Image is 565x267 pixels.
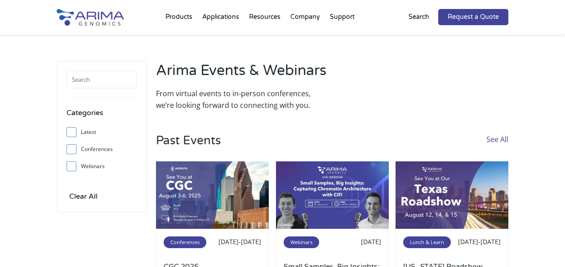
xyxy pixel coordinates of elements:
h2: Arima Events & Webinars [156,61,328,88]
img: Arima-Genomics-logo [57,9,124,26]
input: Search [67,71,137,89]
h4: Categories [67,107,137,125]
label: Webinars [67,160,137,173]
p: Search [409,11,429,23]
p: From virtual events to in-person conferences, we’re looking forward to connecting with you. [156,88,328,111]
span: Lunch & Learn [403,236,451,248]
span: [DATE]-[DATE] [458,237,501,246]
span: [DATE] [361,237,381,246]
input: Clear All [67,190,100,203]
a: Request a Quote [438,9,508,25]
h3: Past Events [156,133,221,161]
img: CGC-2025-500x300.jpg [156,161,269,229]
label: Latest [67,125,137,139]
span: Conferences [164,236,206,248]
label: Conferences [67,142,137,156]
img: July-2025-webinar-3-500x300.jpg [276,161,389,229]
span: Webinars [284,236,319,248]
img: AACR-2025-1-500x300.jpg [396,161,508,229]
a: See All [486,133,508,161]
span: [DATE]-[DATE] [218,237,261,246]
